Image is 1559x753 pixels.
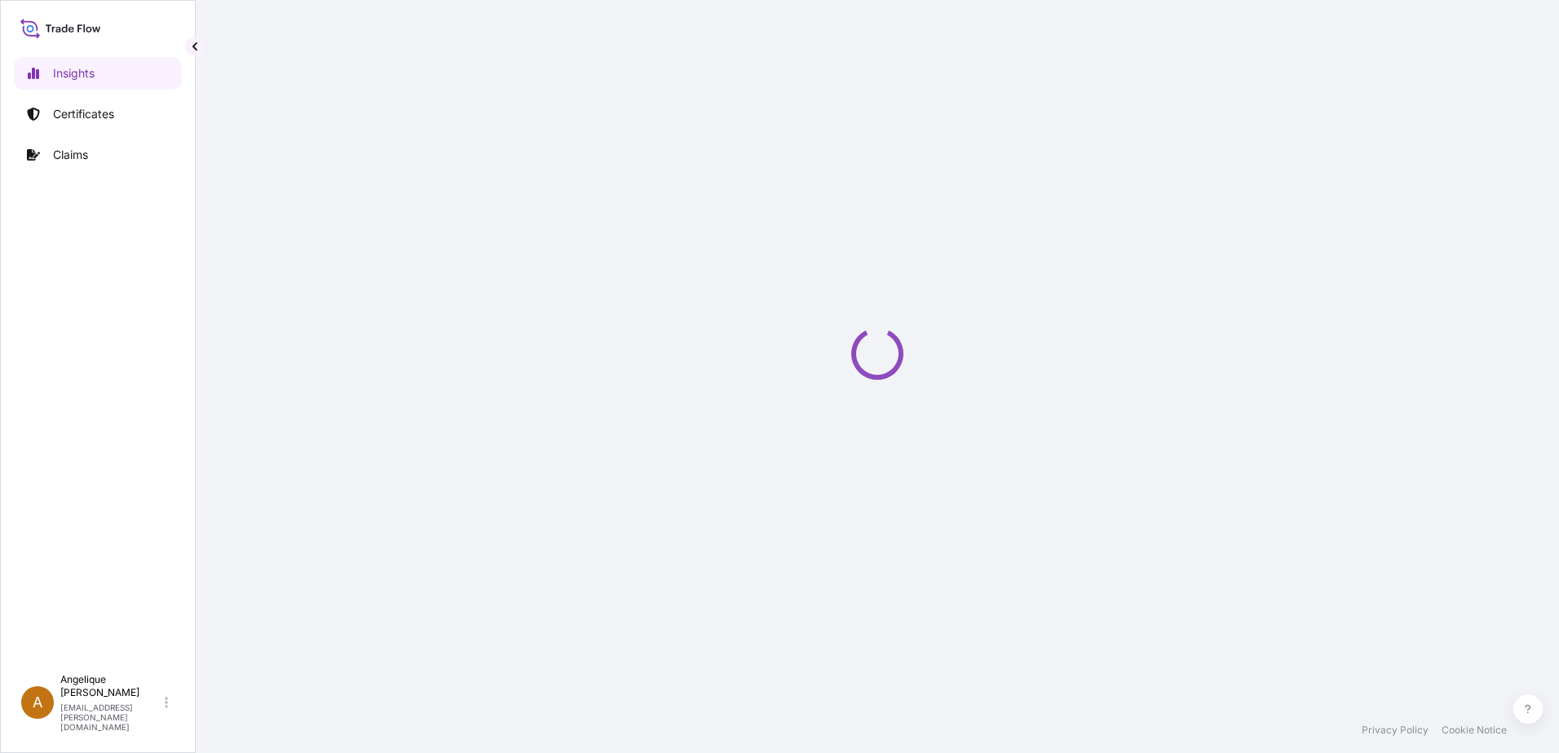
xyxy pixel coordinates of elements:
[1442,724,1507,737] a: Cookie Notice
[33,694,42,711] span: A
[60,673,161,699] p: Angelique [PERSON_NAME]
[53,65,95,81] p: Insights
[1362,724,1429,737] a: Privacy Policy
[14,98,182,130] a: Certificates
[53,106,114,122] p: Certificates
[14,139,182,171] a: Claims
[14,57,182,90] a: Insights
[60,702,161,732] p: [EMAIL_ADDRESS][PERSON_NAME][DOMAIN_NAME]
[53,147,88,163] p: Claims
